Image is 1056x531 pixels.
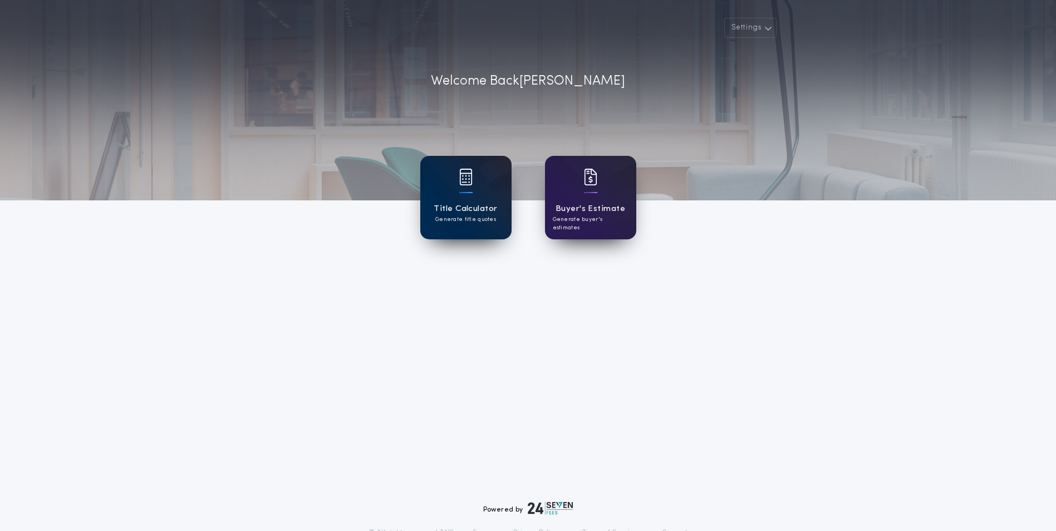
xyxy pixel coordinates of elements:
[483,501,573,515] div: Powered by
[724,18,777,38] button: Settings
[434,203,497,215] h1: Title Calculator
[553,215,628,232] p: Generate buyer's estimates
[435,215,496,224] p: Generate title quotes
[528,501,573,515] img: logo
[420,156,512,239] a: card iconTitle CalculatorGenerate title quotes
[545,156,636,239] a: card iconBuyer's EstimateGenerate buyer's estimates
[431,71,625,91] p: Welcome Back [PERSON_NAME]
[459,169,473,185] img: card icon
[584,169,597,185] img: card icon
[556,203,625,215] h1: Buyer's Estimate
